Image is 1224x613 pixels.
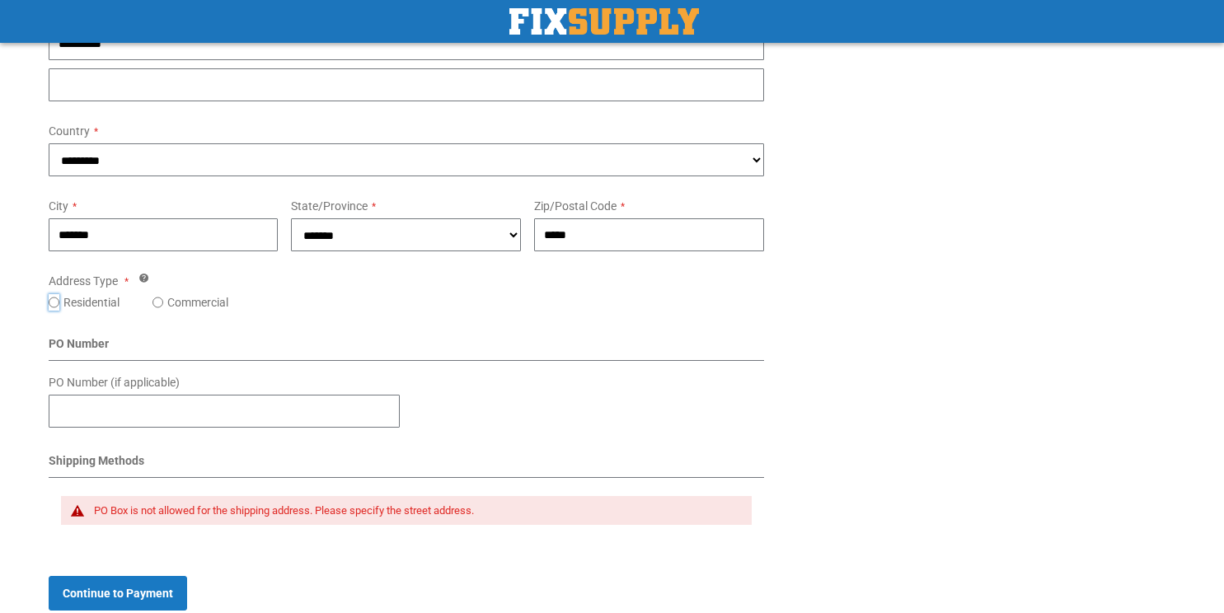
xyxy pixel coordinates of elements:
[63,587,173,600] span: Continue to Payment
[49,452,765,478] div: Shipping Methods
[49,335,765,361] div: PO Number
[509,8,699,35] a: store logo
[49,274,118,288] span: Address Type
[49,576,187,611] button: Continue to Payment
[49,376,180,389] span: PO Number (if applicable)
[534,199,617,213] span: Zip/Postal Code
[49,199,68,213] span: City
[63,294,120,311] label: Residential
[94,504,736,517] div: PO Box is not allowed for the shipping address. Please specify the street address.
[167,294,228,311] label: Commercial
[291,199,368,213] span: State/Province
[509,8,699,35] img: Fix Industrial Supply
[49,124,90,138] span: Country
